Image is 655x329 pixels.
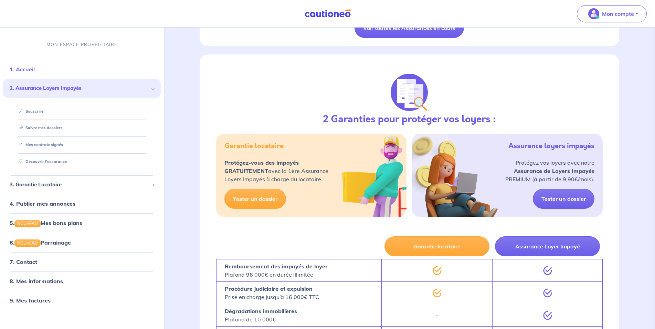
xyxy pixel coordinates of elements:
a: 4. Publier mes annonces [10,200,75,207]
a: 5.NOUVEAUMes bons plans [10,219,82,226]
a: 7. Contact [10,258,37,265]
div: 6.NOUVEAUParrainage [3,235,161,249]
p: avec la 1ère Assurance Loyers Impayés à charge du locataire. [224,158,328,183]
a: Souscrire [16,109,43,113]
strong: Assurance de Loyers Impayés [514,167,594,174]
img: illu_account_valid_menu.svg [588,8,599,19]
div: 1. Accueil [3,62,161,76]
p: Prise en charge jusqu’à 16 000€ TTC [225,285,319,301]
p: Plafond 96 000€ en durée illimitée [225,262,328,279]
a: 6.NOUVEAUParrainage [10,239,71,246]
img: Cautioneo [302,9,353,18]
a: Mes contrats signés [16,142,63,147]
p: MON ESPACE PROPRIÉTAIRE [46,41,117,48]
div: 2. Assurance Loyers Impayés [3,79,161,98]
strong: Procédure judiciaire et expulsion [225,285,313,292]
span: 2. Assurance Loyers Impayés [10,84,149,92]
a: Tester un dossier [533,189,594,209]
p: Plafond de 10 000€ [225,307,297,323]
p: Protégez vos loyers avec notre PREMIUM (à partir de 9,90€/mois). [505,158,594,183]
strong: Protégez-vous des impayés GRATUITEMENT [224,159,299,174]
div: Mes contrats signés [11,139,153,151]
a: Voir toutes les Assurances en cours [355,18,464,38]
button: Garantie locataire [384,236,489,256]
span: 3. Garantie Locataire [10,181,149,188]
div: 3. Garantie Locataire [3,178,161,191]
a: Suivre mes dossiers [16,125,63,130]
h5: Assurance loyers impayés [508,142,594,150]
div: 7. Contact [3,255,161,268]
div: 9. Mes factures [3,293,161,307]
a: Tester un dossier [224,189,286,209]
div: Découvrir l'assurance [11,156,153,167]
div: - [382,304,492,326]
div: 8. Mes informations [3,274,161,288]
div: 4. Publier mes annonces [3,197,161,210]
h5: Garantie locataire [224,142,284,150]
p: Mon compte [602,10,634,18]
img: justif-loupe [391,74,428,111]
div: Suivre mes dossiers [11,122,153,134]
div: Souscrire [11,105,153,117]
h3: 2 Garanties pour protéger vos loyers : [323,114,496,125]
button: illu_account_valid_menu.svgMon compte [577,5,647,22]
a: 1. Accueil [10,66,35,73]
button: Assurance Loyer Impayé [495,236,600,256]
a: 9. Mes factures [10,297,51,304]
strong: Dégradations immobilières [225,308,297,315]
div: 5.NOUVEAUMes bons plans [3,216,161,230]
a: Découvrir l'assurance [16,159,67,164]
a: 8. Mes informations [10,277,63,284]
strong: Remboursement des impayés de loyer [225,263,328,270]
